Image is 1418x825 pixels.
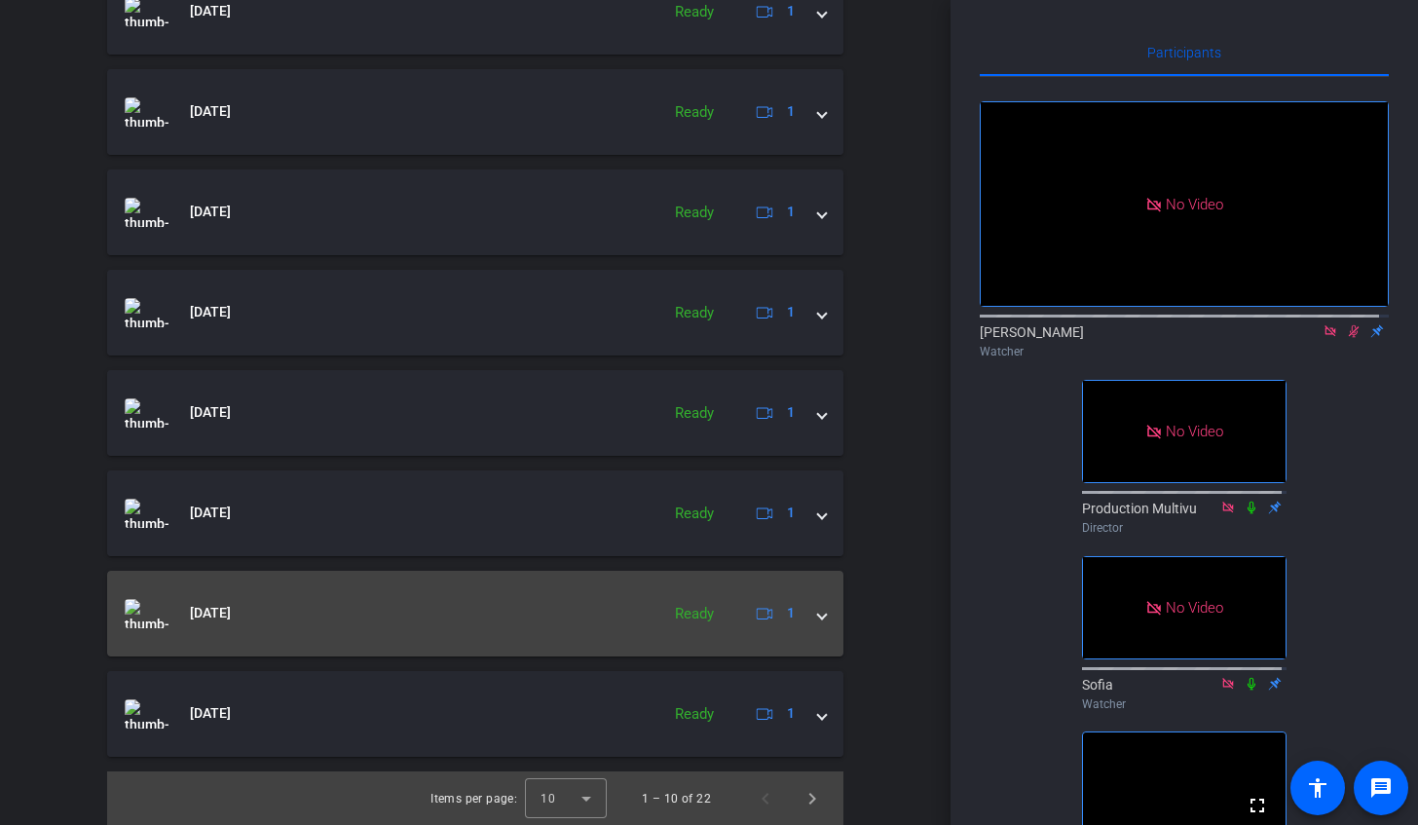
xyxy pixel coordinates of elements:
[190,302,231,322] span: [DATE]
[125,198,168,227] img: thumb-nail
[1082,695,1287,713] div: Watcher
[1082,499,1287,537] div: Production Multivu
[107,270,843,356] mat-expansion-panel-header: thumb-nail[DATE]Ready1
[787,101,795,122] span: 1
[125,599,168,628] img: thumb-nail
[787,703,795,724] span: 1
[190,603,231,623] span: [DATE]
[190,202,231,222] span: [DATE]
[742,775,789,822] button: Previous page
[107,571,843,656] mat-expansion-panel-header: thumb-nail[DATE]Ready1
[665,1,724,23] div: Ready
[980,343,1389,360] div: Watcher
[787,202,795,222] span: 1
[1147,46,1221,59] span: Participants
[125,298,168,327] img: thumb-nail
[190,703,231,724] span: [DATE]
[787,1,795,21] span: 1
[125,398,168,428] img: thumb-nail
[190,101,231,122] span: [DATE]
[107,169,843,255] mat-expansion-panel-header: thumb-nail[DATE]Ready1
[642,789,711,808] div: 1 – 10 of 22
[107,671,843,757] mat-expansion-panel-header: thumb-nail[DATE]Ready1
[665,302,724,324] div: Ready
[1166,195,1223,212] span: No Video
[980,322,1389,360] div: [PERSON_NAME]
[787,603,795,623] span: 1
[787,302,795,322] span: 1
[190,402,231,423] span: [DATE]
[125,499,168,528] img: thumb-nail
[107,370,843,456] mat-expansion-panel-header: thumb-nail[DATE]Ready1
[1082,675,1287,713] div: Sofia
[787,402,795,423] span: 1
[665,703,724,726] div: Ready
[190,503,231,523] span: [DATE]
[1369,776,1393,800] mat-icon: message
[787,503,795,523] span: 1
[107,470,843,556] mat-expansion-panel-header: thumb-nail[DATE]Ready1
[665,202,724,224] div: Ready
[1082,519,1287,537] div: Director
[789,775,836,822] button: Next page
[665,101,724,124] div: Ready
[1166,423,1223,440] span: No Video
[665,402,724,425] div: Ready
[107,69,843,155] mat-expansion-panel-header: thumb-nail[DATE]Ready1
[1246,794,1269,817] mat-icon: fullscreen
[1166,598,1223,616] span: No Video
[125,97,168,127] img: thumb-nail
[190,1,231,21] span: [DATE]
[1306,776,1329,800] mat-icon: accessibility
[125,699,168,729] img: thumb-nail
[665,603,724,625] div: Ready
[665,503,724,525] div: Ready
[430,789,517,808] div: Items per page:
